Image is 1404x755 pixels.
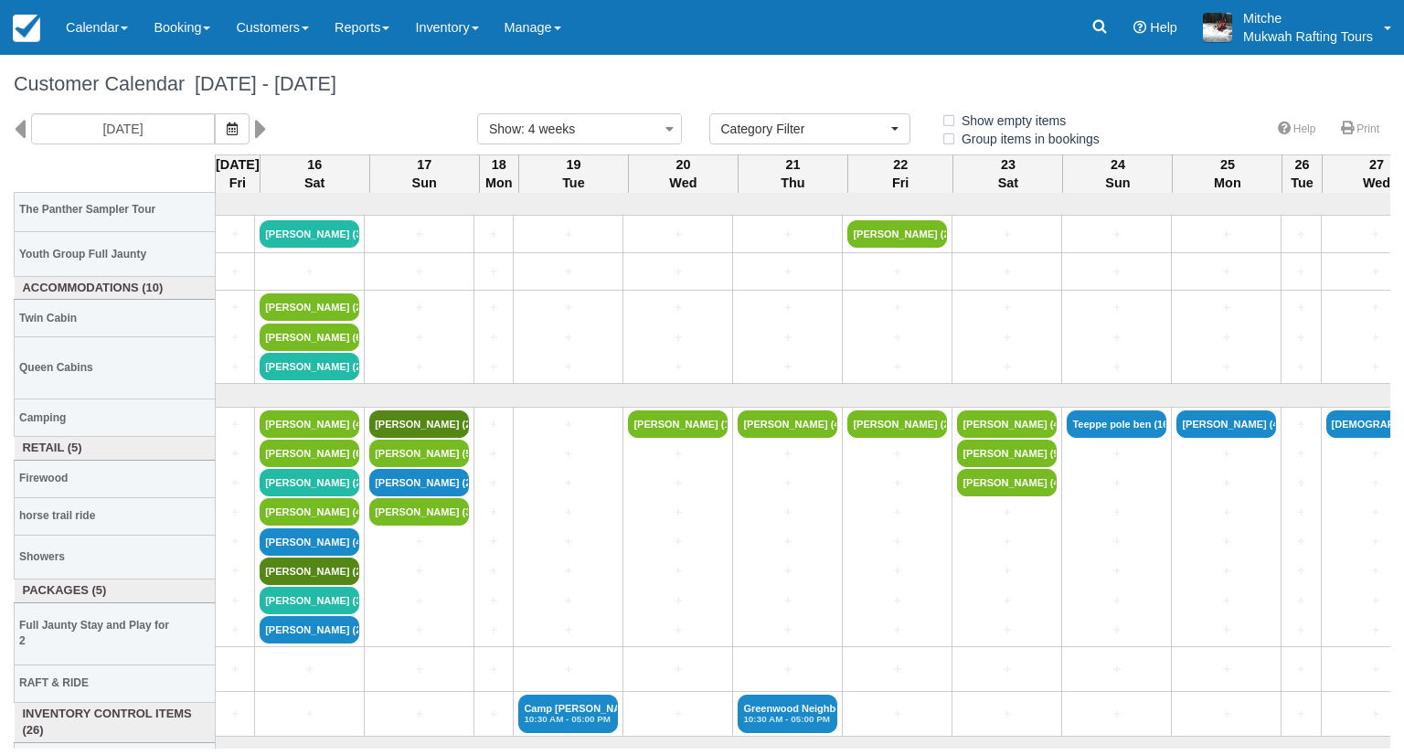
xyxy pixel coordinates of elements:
[847,298,947,317] a: +
[260,262,359,282] a: +
[1067,503,1166,522] a: +
[738,660,837,679] a: +
[1067,532,1166,551] a: +
[738,503,837,522] a: +
[479,705,508,724] a: +
[957,469,1057,496] a: [PERSON_NAME] (4)
[628,225,728,244] a: +
[1176,410,1276,438] a: [PERSON_NAME] (4)
[709,113,910,144] button: Category Filter
[518,532,618,551] a: +
[19,706,211,739] a: Inventory Control Items (26)
[369,357,469,377] a: +
[479,415,508,434] a: +
[957,561,1057,580] a: +
[521,122,575,136] span: : 4 weeks
[15,602,216,665] th: Full Jaunty Stay and Play for 2
[220,591,250,611] a: +
[628,621,728,640] a: +
[1067,660,1166,679] a: +
[489,122,521,136] span: Show
[1176,591,1276,611] a: +
[1067,591,1166,611] a: +
[15,460,216,497] th: Firewood
[518,561,618,580] a: +
[1176,298,1276,317] a: +
[1243,9,1373,27] p: Mitche
[957,262,1057,282] a: +
[260,440,359,467] a: [PERSON_NAME] (6)
[847,328,947,347] a: +
[1067,262,1166,282] a: +
[479,298,508,317] a: +
[1203,13,1232,42] img: A1
[628,298,728,317] a: +
[738,561,837,580] a: +
[1176,357,1276,377] a: +
[1286,705,1315,724] a: +
[628,262,728,282] a: +
[479,444,508,463] a: +
[216,154,261,193] th: [DATE] Fri
[1067,473,1166,493] a: +
[738,410,837,438] a: [PERSON_NAME] (4)
[1176,262,1276,282] a: +
[957,357,1057,377] a: +
[847,591,947,611] a: +
[518,660,618,679] a: +
[1267,116,1327,143] a: Help
[628,532,728,551] a: +
[220,328,250,347] a: +
[957,298,1057,317] a: +
[1176,503,1276,522] a: +
[847,621,947,640] a: +
[369,561,469,580] a: +
[220,298,250,317] a: +
[518,621,618,640] a: +
[847,503,947,522] a: +
[479,621,508,640] a: +
[957,328,1057,347] a: +
[1173,154,1282,193] th: 25 Mon
[1067,225,1166,244] a: +
[1176,660,1276,679] a: +
[1286,660,1315,679] a: +
[479,262,508,282] a: +
[957,225,1057,244] a: +
[260,469,359,496] a: [PERSON_NAME] (2)
[260,154,369,193] th: 16 Sat
[369,440,469,467] a: [PERSON_NAME] (5)
[1176,561,1276,580] a: +
[847,705,947,724] a: +
[1067,328,1166,347] a: +
[1286,262,1315,282] a: +
[1286,503,1315,522] a: +
[518,262,618,282] a: +
[369,660,469,679] a: +
[220,415,250,434] a: +
[738,298,837,317] a: +
[1286,298,1315,317] a: +
[1176,225,1276,244] a: +
[260,587,359,614] a: [PERSON_NAME] (3)
[369,498,469,526] a: [PERSON_NAME] (3)
[941,107,1078,134] label: Show empty items
[957,410,1057,438] a: [PERSON_NAME] (4)
[743,714,832,725] em: 10:30 AM - 05:00 PM
[220,705,250,724] a: +
[369,591,469,611] a: +
[260,528,359,556] a: [PERSON_NAME] (4)
[1067,410,1166,438] a: Teeppe pole ben (16)
[1176,532,1276,551] a: +
[15,665,216,702] th: RAFT & RIDE
[1176,621,1276,640] a: +
[260,558,359,585] a: [PERSON_NAME] (2)
[1067,444,1166,463] a: +
[15,188,216,232] th: The Panther Sampler Tour
[518,225,618,244] a: +
[479,532,508,551] a: +
[1286,561,1315,580] a: +
[1330,116,1390,143] a: Print
[847,660,947,679] a: +
[479,561,508,580] a: +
